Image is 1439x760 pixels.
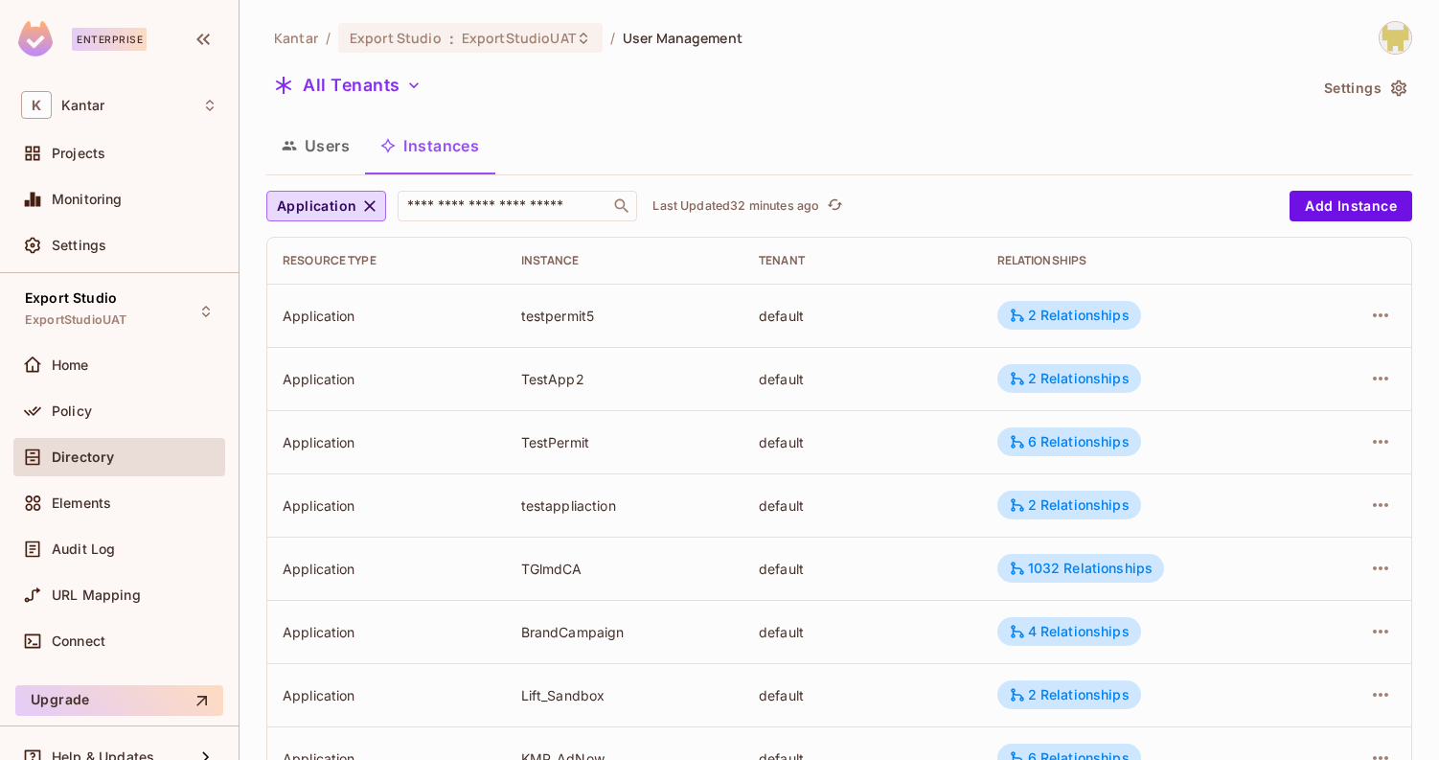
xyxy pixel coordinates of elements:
[521,370,729,388] div: TestApp2
[283,560,491,578] div: Application
[997,253,1294,268] div: Relationships
[72,28,147,51] div: Enterprise
[759,686,967,704] div: default
[52,541,115,557] span: Audit Log
[462,29,576,47] span: ExportStudioUAT
[521,496,729,515] div: testappliaction
[1009,370,1130,387] div: 2 Relationships
[52,192,123,207] span: Monitoring
[61,98,104,113] span: Workspace: Kantar
[1009,307,1130,324] div: 2 Relationships
[18,21,53,57] img: SReyMgAAAABJRU5ErkJggg==
[521,686,729,704] div: Lift_Sandbox
[52,403,92,419] span: Policy
[52,449,114,465] span: Directory
[652,198,819,214] p: Last Updated 32 minutes ago
[823,195,846,218] button: refresh
[283,253,491,268] div: Resource type
[521,623,729,641] div: BrandCampaign
[52,146,105,161] span: Projects
[521,307,729,325] div: testpermit5
[283,370,491,388] div: Application
[283,307,491,325] div: Application
[277,195,356,219] span: Application
[266,122,365,170] button: Users
[283,496,491,515] div: Application
[610,29,615,47] li: /
[283,433,491,451] div: Application
[52,587,141,603] span: URL Mapping
[283,623,491,641] div: Application
[266,70,429,101] button: All Tenants
[283,686,491,704] div: Application
[266,191,386,221] button: Application
[1009,623,1130,640] div: 4 Relationships
[1290,191,1412,221] button: Add Instance
[274,29,318,47] span: the active workspace
[1009,560,1153,577] div: 1032 Relationships
[1009,496,1130,514] div: 2 Relationships
[448,31,455,46] span: :
[759,560,967,578] div: default
[1009,433,1130,450] div: 6 Relationships
[52,495,111,511] span: Elements
[1316,73,1412,104] button: Settings
[365,122,494,170] button: Instances
[759,433,967,451] div: default
[1380,22,1411,54] img: Girishankar.VP@kantar.com
[827,196,843,216] span: refresh
[521,433,729,451] div: TestPermit
[350,29,442,47] span: Export Studio
[759,623,967,641] div: default
[25,290,117,306] span: Export Studio
[326,29,331,47] li: /
[759,253,967,268] div: Tenant
[25,312,126,328] span: ExportStudioUAT
[521,560,729,578] div: TGlmdCA
[52,357,89,373] span: Home
[759,307,967,325] div: default
[819,195,846,218] span: Click to refresh data
[521,253,729,268] div: Instance
[15,685,223,716] button: Upgrade
[52,238,106,253] span: Settings
[759,496,967,515] div: default
[52,633,105,649] span: Connect
[21,91,52,119] span: K
[759,370,967,388] div: default
[1009,686,1130,703] div: 2 Relationships
[623,29,742,47] span: User Management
